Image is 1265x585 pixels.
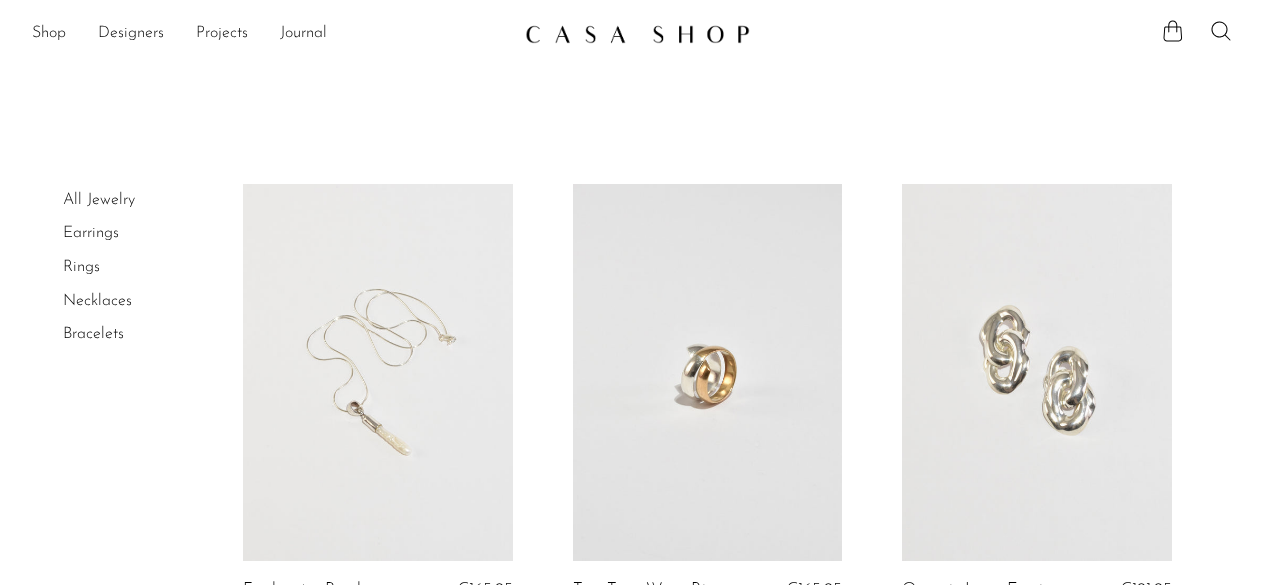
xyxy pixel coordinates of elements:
[196,21,248,47] a: Projects
[63,192,135,208] a: All Jewelry
[63,326,124,342] a: Bracelets
[98,21,164,47] a: Designers
[63,293,132,309] a: Necklaces
[63,225,119,241] a: Earrings
[280,21,327,47] a: Journal
[32,17,509,51] nav: Desktop navigation
[32,21,66,47] a: Shop
[32,17,509,51] ul: NEW HEADER MENU
[63,259,100,275] a: Rings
